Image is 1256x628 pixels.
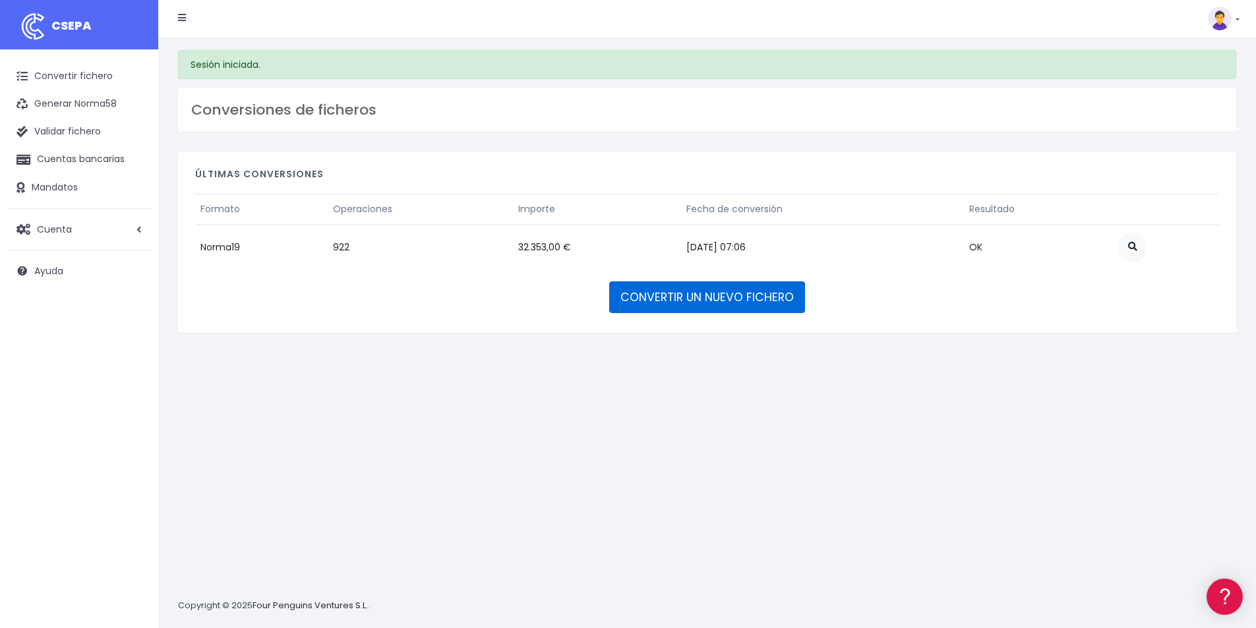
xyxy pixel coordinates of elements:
[513,224,680,270] td: 32.353,00 €
[253,599,368,612] a: Four Penguins Ventures S.L.
[13,353,251,376] button: Contáctanos
[13,187,251,208] a: Problemas habituales
[13,92,251,104] div: Información general
[178,50,1236,79] div: Sesión iniciada.
[964,194,1112,224] th: Resultado
[609,281,805,313] a: CONVERTIR UN NUEVO FICHERO
[7,146,152,173] a: Cuentas bancarias
[13,283,251,303] a: General
[13,228,251,248] a: Perfiles de empresas
[7,174,152,202] a: Mandatos
[7,63,152,90] a: Convertir fichero
[51,17,92,34] span: CSEPA
[13,167,251,187] a: Formatos
[328,194,513,224] th: Operaciones
[1208,7,1232,30] img: profile
[681,194,964,224] th: Fecha de conversión
[7,215,152,243] a: Cuenta
[13,208,251,228] a: Videotutoriales
[195,169,1219,186] h4: Últimas conversiones
[13,262,251,274] div: Facturación
[13,146,251,158] div: Convertir ficheros
[13,337,251,357] a: API
[513,194,680,224] th: Importe
[328,224,513,270] td: 922
[13,316,251,329] div: Programadores
[34,264,63,277] span: Ayuda
[7,118,152,146] a: Validar fichero
[13,112,251,132] a: Información general
[16,10,49,43] img: logo
[195,224,328,270] td: Norma19
[7,90,152,118] a: Generar Norma58
[681,224,964,270] td: [DATE] 07:06
[195,194,328,224] th: Formato
[191,101,1223,119] h3: Conversiones de ficheros
[964,224,1112,270] td: OK
[7,257,152,285] a: Ayuda
[37,222,72,235] span: Cuenta
[178,599,370,613] p: Copyright © 2025 .
[181,380,254,392] a: POWERED BY ENCHANT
